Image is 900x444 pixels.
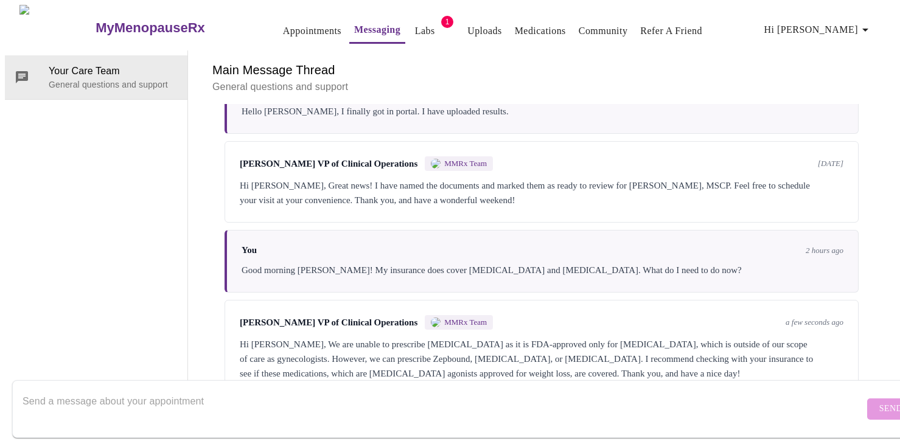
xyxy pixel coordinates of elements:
[405,19,444,43] button: Labs
[579,23,628,40] a: Community
[23,389,864,428] textarea: Send a message about your appointment
[640,23,702,40] a: Refer a Friend
[240,317,417,328] span: [PERSON_NAME] VP of Clinical Operations
[240,178,843,207] div: Hi [PERSON_NAME], Great news! I have named the documents and marked them as ready to review for [...
[49,78,178,91] p: General questions and support
[242,263,843,277] div: Good morning [PERSON_NAME]! My insurance does cover [MEDICAL_DATA] and [MEDICAL_DATA]. What do I ...
[415,23,435,40] a: Labs
[764,21,873,38] span: Hi [PERSON_NAME]
[242,245,257,255] span: You
[212,80,871,94] p: General questions and support
[240,159,417,169] span: [PERSON_NAME] VP of Clinical Operations
[444,317,487,327] span: MMRx Team
[49,64,178,78] span: Your Care Team
[96,20,205,36] h3: MyMenopauseRx
[635,19,707,43] button: Refer a Friend
[467,23,502,40] a: Uploads
[515,23,566,40] a: Medications
[462,19,507,43] button: Uploads
[19,5,94,50] img: MyMenopauseRx Logo
[431,317,441,327] img: MMRX
[441,16,453,28] span: 1
[242,104,843,119] div: Hello [PERSON_NAME], I finally got in portal. I have uploaded results.
[786,317,843,327] span: a few seconds ago
[349,18,405,44] button: Messaging
[240,337,843,381] div: Hi [PERSON_NAME], We are unable to prescribe [MEDICAL_DATA] as it is FDA-approved only for [MEDIC...
[354,21,400,38] a: Messaging
[278,19,346,43] button: Appointments
[444,159,487,168] span: MMRx Team
[806,246,843,255] span: 2 hours ago
[212,60,871,80] h6: Main Message Thread
[431,159,441,168] img: MMRX
[759,18,877,42] button: Hi [PERSON_NAME]
[574,19,633,43] button: Community
[818,159,843,168] span: [DATE]
[5,55,187,99] div: Your Care TeamGeneral questions and support
[510,19,571,43] button: Medications
[283,23,341,40] a: Appointments
[94,7,254,49] a: MyMenopauseRx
